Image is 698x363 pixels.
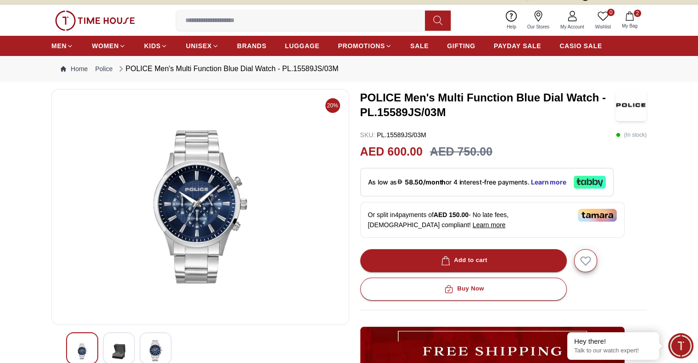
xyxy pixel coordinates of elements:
a: KIDS [144,38,168,54]
button: Add to cart [360,249,567,272]
h3: AED 750.00 [430,143,492,161]
span: PROMOTIONS [338,41,385,50]
span: 2 [634,10,641,17]
span: My Account [557,23,588,30]
a: PROMOTIONS [338,38,392,54]
p: ( In stock ) [616,130,647,140]
span: SKU : [360,131,375,139]
a: BRANDS [237,38,267,54]
span: WOMEN [92,41,119,50]
div: Chat Widget [668,333,693,358]
div: POLICE Men's Multi Function Blue Dial Watch - PL.15589JS/03M [117,63,339,74]
span: 20% [325,98,340,113]
button: Buy Now [360,278,567,301]
div: Add to cart [439,255,487,266]
img: POLICE Men's Multi Function Blue Dial Watch - PL.15589JS/03M [59,97,341,317]
span: SALE [410,41,429,50]
a: Police [95,64,112,73]
a: WOMEN [92,38,126,54]
div: Buy Now [442,284,484,294]
span: GIFTING [447,41,475,50]
a: CASIO SALE [559,38,602,54]
span: Our Stores [524,23,553,30]
a: LUGGAGE [285,38,320,54]
div: Or split in 4 payments of - No late fees, [DEMOGRAPHIC_DATA] compliant! [360,202,625,238]
div: Hey there! [574,337,652,346]
a: Our Stores [522,9,555,32]
a: Home [61,64,88,73]
img: POLICE Men's Multi Function Blue Dial Watch - PL.15589JS/03M [147,340,164,361]
a: MEN [51,38,73,54]
img: Tamara [578,209,617,222]
span: PAYDAY SALE [494,41,541,50]
span: CASIO SALE [559,41,602,50]
span: LUGGAGE [285,41,320,50]
span: My Bag [618,22,641,29]
p: Talk to our watch expert! [574,347,652,355]
a: GIFTING [447,38,475,54]
img: ... [55,11,135,31]
button: 2My Bag [616,10,643,31]
span: BRANDS [237,41,267,50]
span: Wishlist [592,23,614,30]
a: 0Wishlist [590,9,616,32]
a: SALE [410,38,429,54]
span: AED 150.00 [434,211,469,218]
span: Learn more [473,221,506,229]
span: UNISEX [186,41,212,50]
span: MEN [51,41,67,50]
h2: AED 600.00 [360,143,423,161]
nav: Breadcrumb [51,56,647,82]
span: Help [503,23,520,30]
p: PL.15589JS/03M [360,130,426,140]
img: POLICE Men's Multi Function Blue Dial Watch - PL.15589JS/03M [615,89,647,121]
span: KIDS [144,41,161,50]
img: POLICE Men's Multi Function Blue Dial Watch - PL.15589JS/03M [111,340,127,363]
h3: POLICE Men's Multi Function Blue Dial Watch - PL.15589JS/03M [360,90,615,120]
a: Help [501,9,522,32]
a: UNISEX [186,38,218,54]
span: 0 [607,9,614,16]
img: POLICE Men's Multi Function Blue Dial Watch - PL.15589JS/03M [74,340,90,363]
a: PAYDAY SALE [494,38,541,54]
